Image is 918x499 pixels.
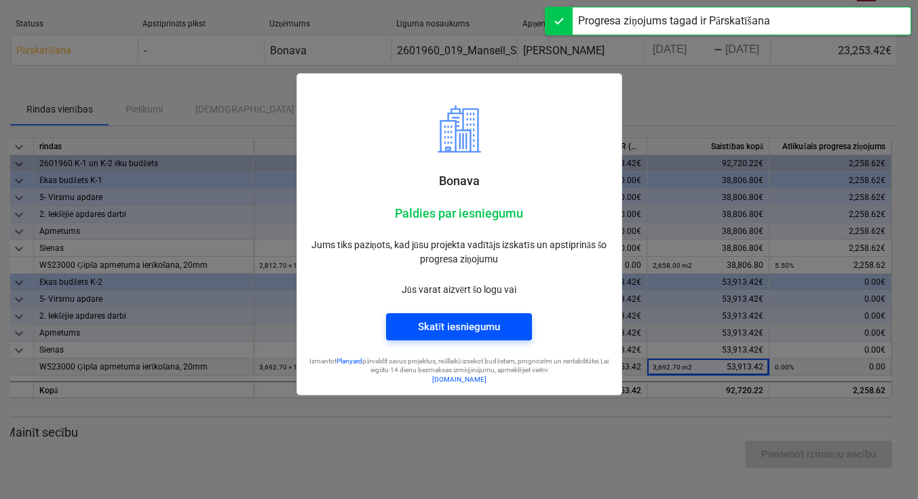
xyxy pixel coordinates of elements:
[308,238,611,266] p: Jums tiks paziņots, kad jūsu projekta vadītājs izskatīs un apstiprinās šo progresa ziņojumu
[308,173,611,189] p: Bonava
[386,313,532,340] button: Skatīt iesniegumu
[308,205,611,222] p: Paldies par iesniegumu
[308,283,611,297] p: Jūs varat aizvērt šo logu vai
[578,13,770,29] div: Progresa ziņojums tagad ir Pārskatīšana
[432,376,486,383] a: [DOMAIN_NAME]
[418,318,500,336] div: Skatīt iesniegumu
[308,357,611,375] p: Izmantot pārvaldīt savus projektus, reāllaikā izsekot budžetam, prognozēm un rentabilitātei. Lai ...
[337,357,362,365] a: Planyard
